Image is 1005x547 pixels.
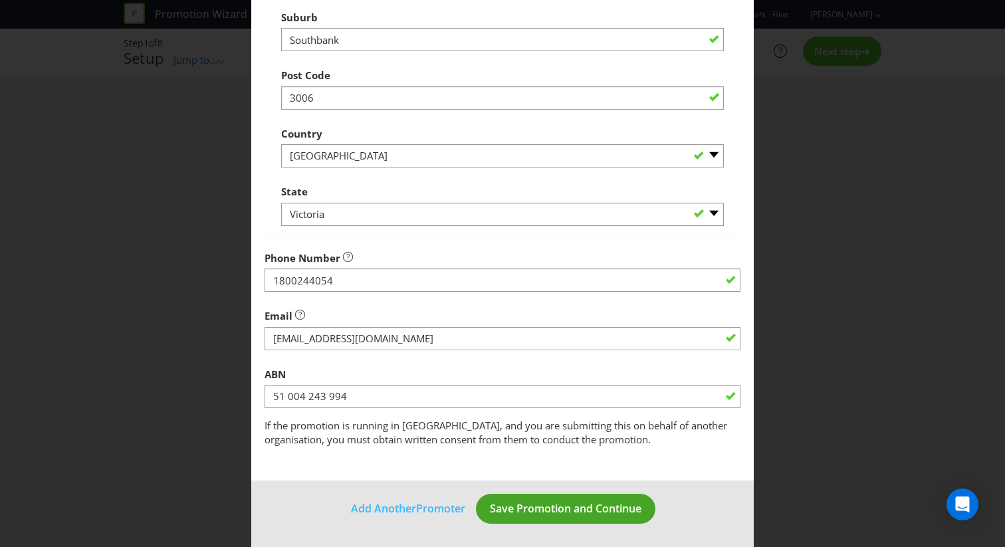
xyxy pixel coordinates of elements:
[351,501,416,516] span: Add Another
[265,419,727,446] span: If the promotion is running in [GEOGRAPHIC_DATA], and you are submitting this on behalf of anothe...
[281,28,724,51] input: e.g. Melbourne
[416,501,465,516] span: Promoter
[281,68,330,82] span: Post Code
[281,185,308,198] span: State
[490,501,641,516] span: Save Promotion and Continue
[265,368,286,381] span: ABN
[281,86,724,110] input: e.g. 3000
[476,494,655,524] button: Save Promotion and Continue
[947,489,978,520] div: Open Intercom Messenger
[265,269,740,292] input: e.g. 03 1234 9876
[281,11,318,24] span: Suburb
[281,127,322,140] span: Country
[350,500,466,517] button: Add AnotherPromoter
[265,309,292,322] span: Email
[265,251,340,265] span: Phone Number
